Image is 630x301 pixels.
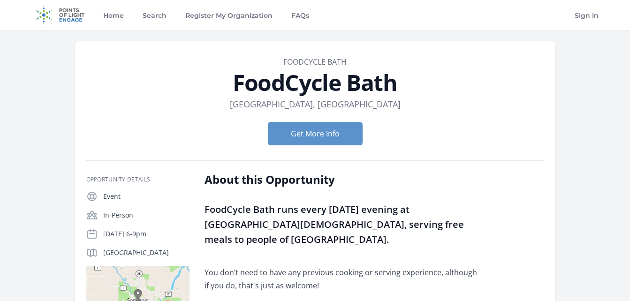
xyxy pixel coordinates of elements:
[103,211,190,220] p: In-Person
[205,172,479,187] h2: About this Opportunity
[86,176,190,183] h3: Opportunity Details
[103,192,190,201] p: Event
[230,98,401,111] dd: [GEOGRAPHIC_DATA], [GEOGRAPHIC_DATA]
[283,57,347,67] a: FoodCycle Bath
[103,229,190,239] p: [DATE] 6-9pm
[205,203,464,246] span: FoodCycle Bath runs every [DATE] evening at [GEOGRAPHIC_DATA][DEMOGRAPHIC_DATA], serving free mea...
[103,248,190,257] p: [GEOGRAPHIC_DATA]
[86,71,544,94] h1: FoodCycle Bath
[268,122,363,145] button: Get More Info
